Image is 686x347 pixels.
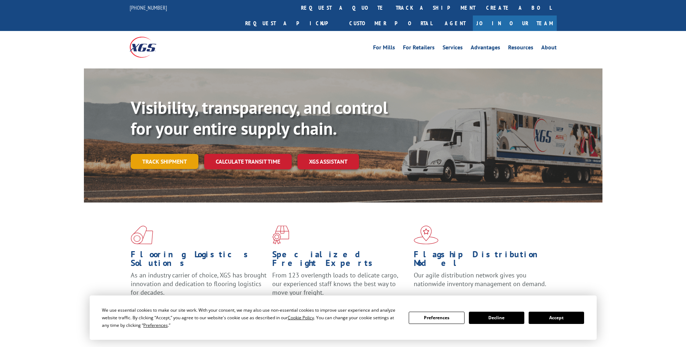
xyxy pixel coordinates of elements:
a: Track shipment [131,154,198,169]
a: Advantages [471,45,500,53]
a: Calculate transit time [204,154,292,169]
a: Agent [438,15,473,31]
h1: Flagship Distribution Model [414,250,550,271]
a: [PHONE_NUMBER] [130,4,167,11]
b: Visibility, transparency, and control for your entire supply chain. [131,96,388,139]
a: Resources [508,45,533,53]
span: Preferences [143,322,168,328]
a: XGS ASSISTANT [297,154,359,169]
span: Cookie Policy [288,315,314,321]
div: Cookie Consent Prompt [90,295,597,340]
a: Request a pickup [240,15,344,31]
a: Learn More > [414,295,503,303]
img: xgs-icon-focused-on-flooring-red [272,226,289,244]
h1: Flooring Logistics Solutions [131,250,267,271]
p: From 123 overlength loads to delicate cargo, our experienced staff knows the best way to move you... [272,271,408,303]
div: We use essential cookies to make our site work. With your consent, we may also use non-essential ... [102,306,400,329]
a: Join Our Team [473,15,557,31]
a: For Mills [373,45,395,53]
img: xgs-icon-flagship-distribution-model-red [414,226,439,244]
img: xgs-icon-total-supply-chain-intelligence-red [131,226,153,244]
button: Accept [529,312,584,324]
a: For Retailers [403,45,435,53]
h1: Specialized Freight Experts [272,250,408,271]
span: As an industry carrier of choice, XGS has brought innovation and dedication to flooring logistics... [131,271,266,297]
button: Decline [469,312,524,324]
a: Services [443,45,463,53]
button: Preferences [409,312,464,324]
a: Customer Portal [344,15,438,31]
span: Our agile distribution network gives you nationwide inventory management on demand. [414,271,546,288]
a: About [541,45,557,53]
